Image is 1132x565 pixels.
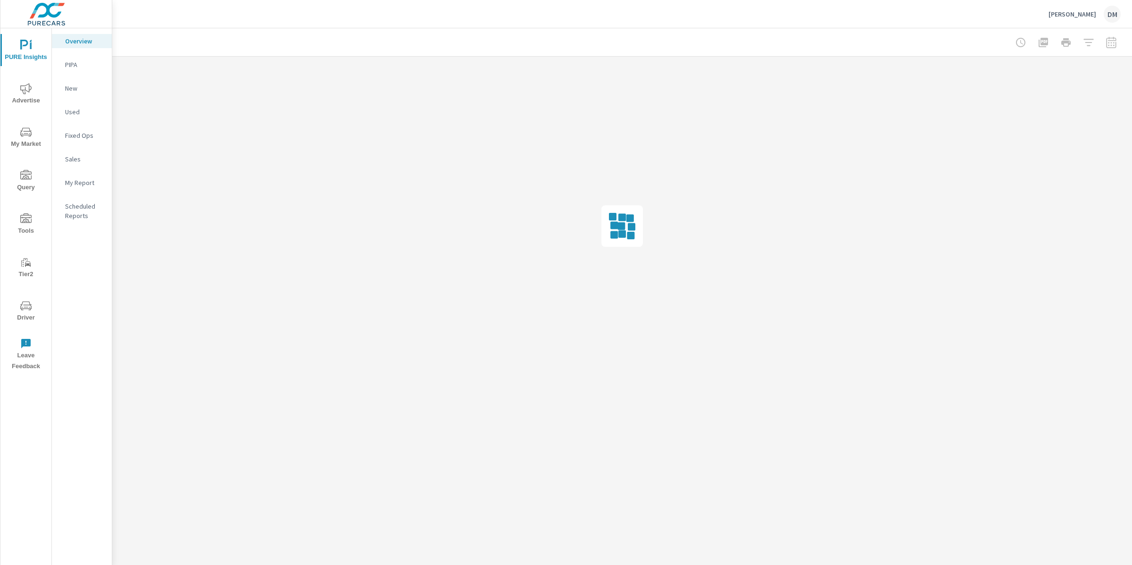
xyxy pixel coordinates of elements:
div: Overview [52,34,112,48]
div: PIPA [52,58,112,72]
div: DM [1104,6,1121,23]
div: Fixed Ops [52,128,112,143]
p: New [65,84,104,93]
span: Tier2 [3,257,49,280]
p: Sales [65,154,104,164]
div: Used [52,105,112,119]
span: Advertise [3,83,49,106]
span: PURE Insights [3,40,49,63]
div: Sales [52,152,112,166]
div: nav menu [0,28,51,376]
div: New [52,81,112,95]
div: My Report [52,176,112,190]
span: Leave Feedback [3,338,49,372]
span: Query [3,170,49,193]
span: Tools [3,213,49,236]
p: Scheduled Reports [65,202,104,220]
span: Driver [3,300,49,323]
p: PIPA [65,60,104,69]
p: Used [65,107,104,117]
span: My Market [3,126,49,150]
p: My Report [65,178,104,187]
p: [PERSON_NAME] [1049,10,1096,18]
div: Scheduled Reports [52,199,112,223]
p: Overview [65,36,104,46]
p: Fixed Ops [65,131,104,140]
